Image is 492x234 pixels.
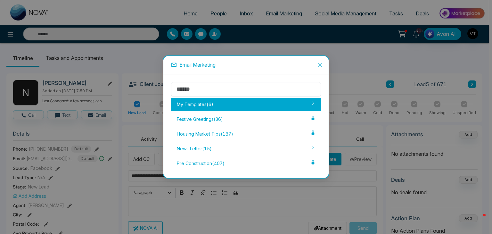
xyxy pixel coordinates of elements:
[171,157,321,170] div: Pre Construction ( 407 )
[179,62,216,68] span: Email Marketing
[470,212,486,228] iframe: Intercom live chat
[311,56,329,73] button: Close
[171,113,321,126] div: Festive Greetings ( 36 )
[171,142,321,155] div: News Letter ( 15 )
[171,127,321,141] div: Housing Market Tips ( 187 )
[317,62,323,67] span: close
[171,98,321,111] div: My Templates ( 6 )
